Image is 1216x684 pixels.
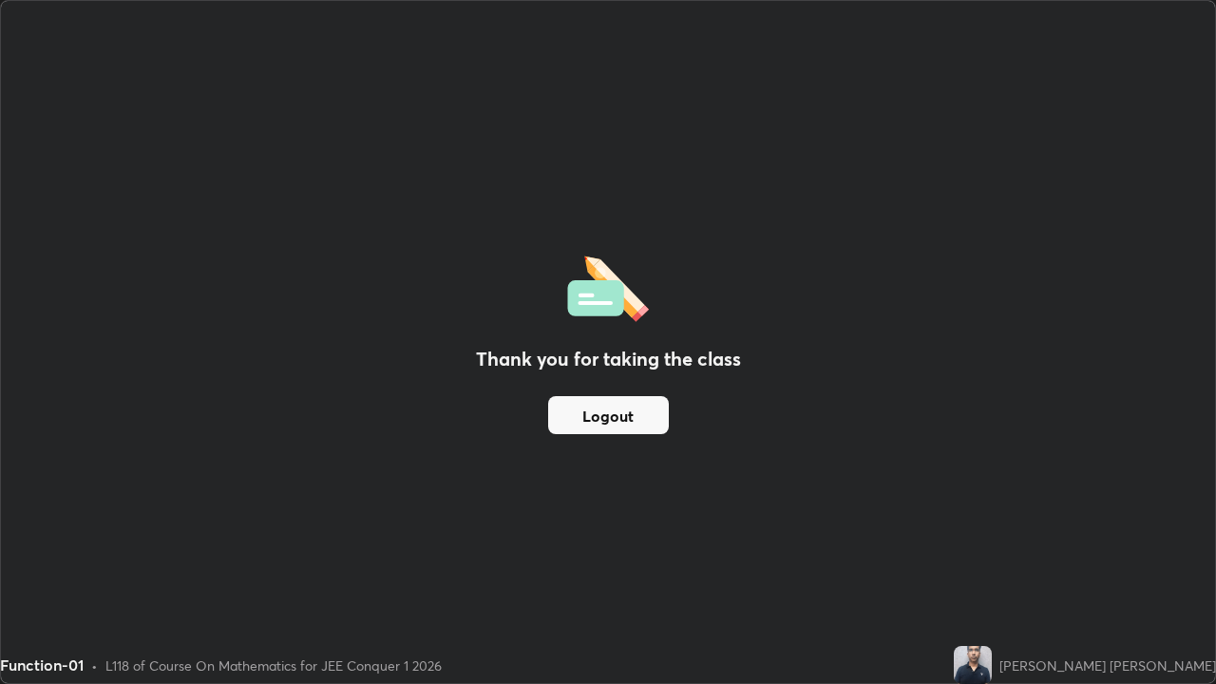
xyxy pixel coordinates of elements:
img: 728851b231a346828a067bae34aac203.jpg [954,646,992,684]
button: Logout [548,396,669,434]
div: • [91,655,98,675]
h2: Thank you for taking the class [476,345,741,373]
div: L118 of Course On Mathematics for JEE Conquer 1 2026 [105,655,442,675]
img: offlineFeedback.1438e8b3.svg [567,250,649,322]
div: [PERSON_NAME] [PERSON_NAME] [999,655,1216,675]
